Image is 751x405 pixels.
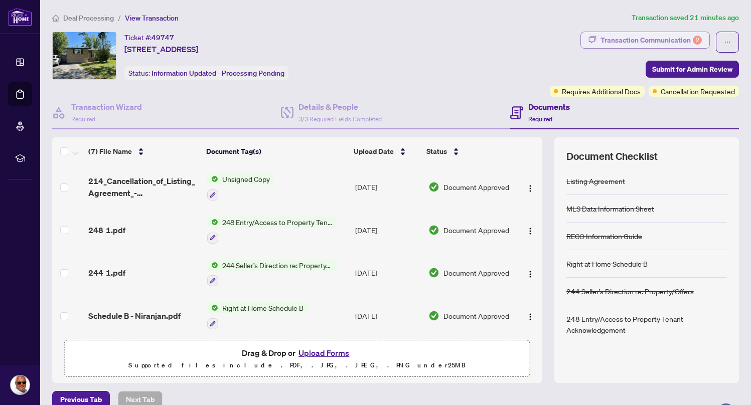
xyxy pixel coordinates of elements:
span: Drag & Drop orUpload FormsSupported files include .PDF, .JPG, .JPEG, .PNG under25MB [65,340,530,377]
span: Document Approved [443,181,509,192]
span: [STREET_ADDRESS] [124,43,198,55]
span: 49747 [152,33,174,42]
th: Upload Date [350,137,422,165]
h4: Transaction Wizard [71,101,142,113]
div: MLS Data Information Sheet [566,203,654,214]
div: 244 Seller’s Direction re: Property/Offers [566,286,694,297]
img: Status Icon [207,302,218,313]
p: Supported files include .PDF, .JPG, .JPEG, .PNG under 25 MB [71,359,524,371]
div: Transaction Communication [600,32,702,48]
span: 244 1.pdf [88,267,125,279]
img: Document Status [428,225,439,236]
span: ellipsis [724,39,731,46]
span: Status [426,146,447,157]
div: RECO Information Guide [566,231,642,242]
span: View Transaction [125,14,179,23]
div: Listing Agreement [566,175,625,186]
span: Required [528,115,552,123]
span: Cancellation Requested [661,86,735,97]
button: Status IconUnsigned Copy [207,173,274,200]
span: Required [71,115,95,123]
button: Transaction Communication2 [580,32,710,49]
div: 248 Entry/Access to Property Tenant Acknowledgement [566,313,727,335]
button: Status Icon244 Seller’s Direction re: Property/Offers [207,260,337,287]
td: [DATE] [351,209,424,252]
span: Unsigned Copy [218,173,274,184]
img: Logo [526,313,534,321]
span: Upload Date [354,146,394,157]
img: Logo [526,227,534,235]
span: 214_Cancellation_of_Listing_Agreement_-_Authority_to_Offer_for_Lease_-_OREA.pdf [88,175,199,199]
img: Profile Icon [11,375,30,394]
span: Drag & Drop or [242,346,352,359]
span: Requires Additional Docs [562,86,641,97]
span: 248 1.pdf [88,224,125,236]
button: Submit for Admin Review [646,61,739,78]
img: Logo [526,184,534,192]
th: (7) File Name [84,137,202,165]
span: Right at Home Schedule B [218,302,308,313]
button: Upload Forms [295,346,352,359]
span: home [52,15,59,22]
h4: Details & People [298,101,382,113]
img: Status Icon [207,217,218,228]
img: Status Icon [207,260,218,271]
button: Logo [522,179,538,195]
button: Open asap [711,370,741,400]
div: Ticket #: [124,32,174,43]
div: Status: [124,66,288,80]
span: 3/3 Required Fields Completed [298,115,382,123]
div: Right at Home Schedule B [566,258,648,269]
img: Status Icon [207,173,218,184]
th: Status [422,137,514,165]
button: Logo [522,308,538,324]
img: Document Status [428,267,439,278]
span: Schedule B - Niranjan.pdf [88,310,181,322]
span: Information Updated - Processing Pending [152,69,284,78]
span: Submit for Admin Review [652,61,732,77]
img: IMG-X12349357_1.jpg [53,32,116,79]
span: Document Checklist [566,149,658,163]
li: / [118,12,121,24]
img: Document Status [428,181,439,192]
span: 248 Entry/Access to Property Tenant Acknowledgement [218,217,337,228]
th: Document Tag(s) [202,137,350,165]
article: Transaction saved 21 minutes ago [632,12,739,24]
button: Logo [522,265,538,281]
td: [DATE] [351,294,424,337]
div: 2 [693,36,702,45]
img: Logo [526,270,534,278]
span: Document Approved [443,225,509,236]
button: Logo [522,222,538,238]
td: [DATE] [351,165,424,209]
td: [DATE] [351,252,424,295]
span: 244 Seller’s Direction re: Property/Offers [218,260,337,271]
button: Status Icon248 Entry/Access to Property Tenant Acknowledgement [207,217,337,244]
img: Document Status [428,310,439,321]
span: Document Approved [443,267,509,278]
h4: Documents [528,101,570,113]
span: Deal Processing [63,14,114,23]
button: Status IconRight at Home Schedule B [207,302,308,329]
img: logo [8,8,32,26]
span: Document Approved [443,310,509,321]
span: (7) File Name [88,146,132,157]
